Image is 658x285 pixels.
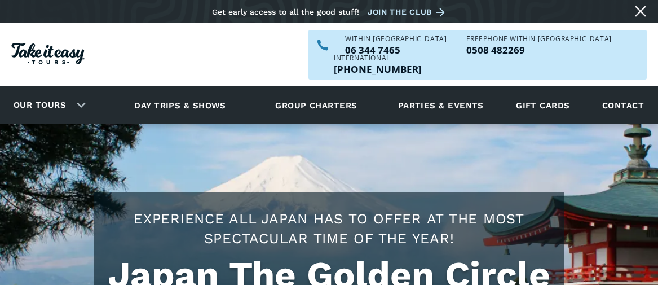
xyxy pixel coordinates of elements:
a: Our tours [5,92,74,119]
a: Contact [597,90,650,121]
a: Parties & events [392,90,489,121]
a: Homepage [11,37,85,73]
a: Call us within NZ on 063447465 [345,45,447,55]
img: Take it easy Tours logo [11,43,85,64]
div: WITHIN [GEOGRAPHIC_DATA] [345,36,447,42]
div: International [334,55,422,62]
a: Day trips & shows [120,90,240,121]
p: [PHONE_NUMBER] [334,64,422,74]
h2: Experience all Japan has to offer at the most spectacular time of the year! [105,209,553,248]
a: Group charters [261,90,371,121]
div: Freephone WITHIN [GEOGRAPHIC_DATA] [466,36,611,42]
a: Close message [631,2,650,20]
a: Call us freephone within NZ on 0508482269 [466,45,611,55]
a: Join the club [368,5,449,19]
p: 06 344 7465 [345,45,447,55]
div: Get early access to all the good stuff! [212,7,359,16]
p: 0508 482269 [466,45,611,55]
a: Call us outside of NZ on +6463447465 [334,64,422,74]
a: Gift cards [510,90,576,121]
